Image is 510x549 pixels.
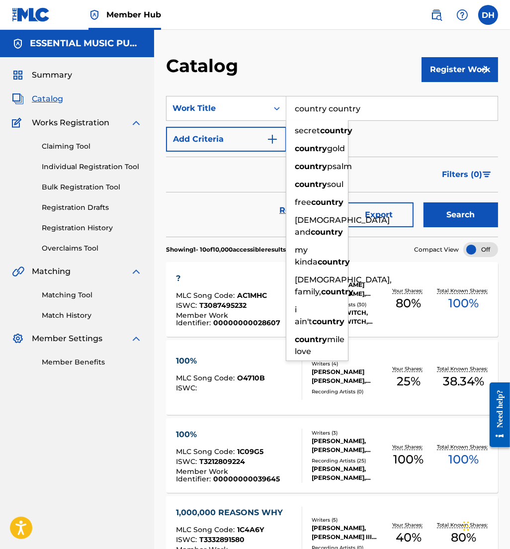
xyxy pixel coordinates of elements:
[42,182,142,192] a: Bulk Registration Tool
[456,9,468,21] img: help
[396,294,422,312] span: 80 %
[32,333,102,345] span: Member Settings
[176,355,265,367] div: 100%
[42,202,142,213] a: Registration Drafts
[12,117,25,129] img: Works Registration
[295,126,320,135] span: secret
[176,525,237,534] span: MLC Song Code :
[392,521,425,529] p: Your Shares:
[12,93,24,105] img: Catalog
[318,257,350,267] strong: country
[295,275,392,296] span: [DEMOGRAPHIC_DATA], family,
[166,127,286,152] button: Add Criteria
[392,443,425,451] p: Your Shares:
[106,9,161,20] span: Member Hub
[312,367,381,385] div: [PERSON_NAME] [PERSON_NAME], [PERSON_NAME], [PERSON_NAME] [PERSON_NAME], [PERSON_NAME]
[176,373,237,382] span: MLC Song Code :
[176,429,294,441] div: 100%
[32,93,63,105] span: Catalog
[130,333,142,345] img: expand
[30,38,142,49] h5: ESSENTIAL MUSIC PUBLISHING
[42,141,142,152] a: Claiming Tool
[266,133,278,145] img: 9d2ae6d4665cec9f34b9.svg
[176,447,237,456] span: MLC Song Code :
[397,372,421,390] span: 25 %
[442,169,482,181] span: Filters ( 0 )
[237,291,267,300] span: AC1MHC
[213,318,280,327] span: 00000000028607
[130,266,142,277] img: expand
[176,467,228,483] span: Member Work Identifier :
[176,457,199,466] span: ISWC :
[12,333,24,345] img: Member Settings
[199,457,245,466] span: T3212809224
[426,5,446,25] a: Public Search
[237,525,264,534] span: 1C4A6Y
[312,360,381,367] div: Writers ( 4 )
[274,199,339,221] a: Reset Search
[327,162,352,171] span: psalm
[42,223,142,233] a: Registration History
[430,9,442,21] img: search
[295,245,318,267] span: my kinda
[88,9,100,21] img: Top Rightsholder
[166,245,324,254] p: Showing 1 - 10 of 10,000 accessible results (Total 22,611 )
[176,383,199,392] span: ISWC :
[172,102,262,114] div: Work Title
[478,5,498,25] div: User Menu
[327,144,345,153] span: gold
[12,93,63,105] a: CatalogCatalog
[478,64,490,76] img: f7272a7cc735f4ea7f67.svg
[312,516,381,524] div: Writers ( 5 )
[166,55,243,77] h2: Catalog
[392,287,425,294] p: Your Shares:
[312,464,381,482] div: [PERSON_NAME], [PERSON_NAME], [PERSON_NAME], [PERSON_NAME], [PERSON_NAME]
[237,447,263,456] span: 1C09G5
[176,535,199,544] span: ISWC :
[451,529,477,547] span: 80 %
[320,126,352,135] strong: country
[312,457,381,464] div: Recording Artists ( 25 )
[321,287,353,296] strong: country
[176,291,237,300] span: MLC Song Code :
[32,266,71,277] span: Matching
[312,437,381,455] div: [PERSON_NAME], [PERSON_NAME], [PERSON_NAME]
[463,511,469,541] div: Drag
[460,501,510,549] iframe: Chat Widget
[443,372,485,390] span: 38.34 %
[394,451,424,468] span: 100 %
[12,69,24,81] img: Summary
[344,202,414,227] button: Export
[32,117,109,129] span: Works Registration
[396,529,422,547] span: 40 %
[295,215,390,237] span: [DEMOGRAPHIC_DATA] and
[176,311,228,327] span: Member Work Identifier :
[199,535,245,544] span: T3332891580
[312,388,381,395] div: Recording Artists ( 0 )
[42,243,142,254] a: Overclaims Tool
[449,451,479,468] span: 100 %
[424,202,498,227] button: Search
[295,144,327,153] strong: country
[312,429,381,437] div: Writers ( 3 )
[295,197,311,207] span: free
[437,365,491,372] p: Total Known Shares:
[437,443,491,451] p: Total Known Shares:
[42,290,142,300] a: Matching Tool
[166,262,498,337] a: ?MLC Song Code:AC1MHCISWC:T3087495232Member Work Identifier:00000000028607Writers (5)[PERSON_NAME...
[42,162,142,172] a: Individual Registration Tool
[237,373,265,382] span: O4710B
[295,180,327,189] strong: country
[312,317,344,326] strong: country
[12,7,50,22] img: MLC Logo
[311,227,343,237] strong: country
[199,301,247,310] span: T3087495232
[295,335,327,344] strong: country
[42,310,142,321] a: Match History
[32,69,72,81] span: Summary
[414,245,459,254] span: Compact View
[166,418,498,493] a: 100%MLC Song Code:1C09G5ISWC:T3212809224Member Work Identifier:00000000039645Writers (3)[PERSON_N...
[437,287,491,294] p: Total Known Shares:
